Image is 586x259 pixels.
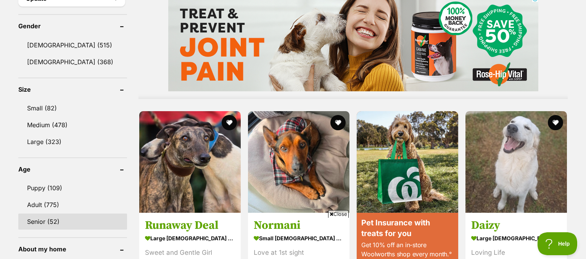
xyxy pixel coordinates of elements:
a: Medium (478) [18,117,127,133]
strong: large [DEMOGRAPHIC_DATA] Dog [471,233,561,244]
a: Open [226,67,307,81]
button: favourite [548,115,563,130]
a: Small (82) [18,100,127,116]
iframe: Advertisement [154,221,432,255]
iframe: Help Scout Beacon - Open [538,232,578,255]
header: About my home [18,246,127,253]
div: Loving Life [471,248,561,258]
header: Gender [18,23,127,29]
strong: large [DEMOGRAPHIC_DATA] Dog [145,233,235,244]
span: Close [328,210,349,218]
a: Adult (775) [18,197,127,213]
img: Runaway Deal - Greyhound Dog [139,111,241,213]
div: Sweet and Gentle Girl [145,248,235,258]
div: JustAnswer [63,15,307,32]
a: [DEMOGRAPHIC_DATA] (515) [18,37,127,53]
a: A Technician Will Answer Your Questions in Minutes. Chat Now. [63,36,245,43]
a: Large (323) [18,134,127,150]
a: Chat with an Expert Online Now [63,18,228,32]
img: Daizy - Golden Retriever x Poodle Dog [465,111,567,213]
a: Senior (52) [18,214,127,230]
button: favourite [222,115,237,130]
h3: Runaway Deal [145,218,235,233]
header: Size [18,86,127,93]
span: Open [256,70,270,78]
img: Normani - Dachshund Dog [248,111,349,213]
h3: Daizy [471,218,561,233]
button: favourite [330,115,346,130]
a: JustAnswer [63,71,92,78]
a: [DEMOGRAPHIC_DATA] (368) [18,54,127,70]
a: Puppy (109) [18,180,127,196]
div: JustAnswer [63,70,92,78]
header: Age [18,166,127,173]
